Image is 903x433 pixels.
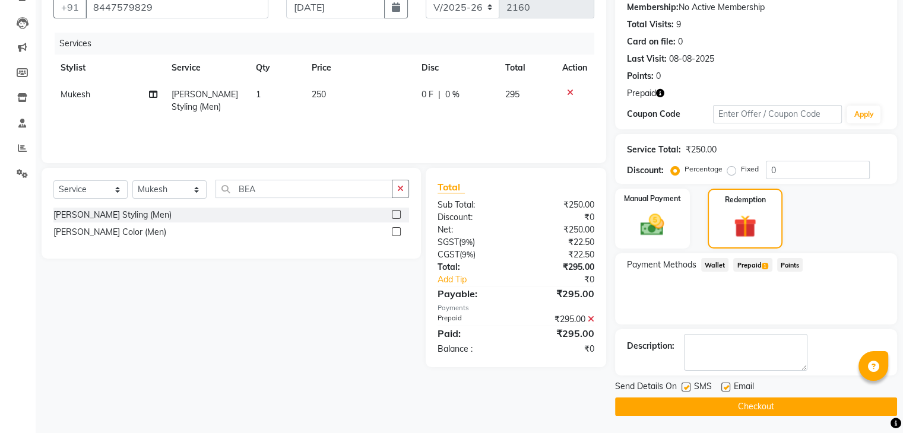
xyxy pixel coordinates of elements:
img: _cash.svg [633,211,671,238]
span: 0 % [445,88,460,101]
label: Manual Payment [624,193,681,204]
span: Total [438,181,465,193]
div: ₹22.50 [516,236,603,249]
th: Service [164,55,249,81]
div: Points: [627,70,654,82]
span: SGST [438,237,459,247]
span: | [438,88,441,101]
span: CGST [438,249,460,260]
div: 0 [656,70,661,82]
div: Coupon Code [627,108,713,120]
div: ₹250.00 [516,224,603,236]
div: Service Total: [627,144,681,156]
div: ( ) [429,236,516,249]
div: [PERSON_NAME] Color (Men) [53,226,166,238]
div: ₹250.00 [686,144,717,156]
span: SMS [694,380,712,395]
span: Mukesh [61,89,90,100]
div: Sub Total: [429,199,516,211]
span: Prepaid [733,258,772,272]
div: No Active Membership [627,1,885,14]
button: Checkout [615,397,897,416]
button: Apply [847,106,880,123]
div: 9 [676,18,681,31]
div: Discount: [627,164,664,177]
span: Send Details On [615,380,677,395]
div: ₹0 [516,343,603,355]
div: Payable: [429,286,516,301]
div: Discount: [429,211,516,224]
div: ₹295.00 [516,313,603,326]
div: Paid: [429,326,516,340]
img: _gift.svg [727,212,763,240]
th: Qty [249,55,305,81]
span: 0 F [422,88,433,101]
span: 250 [312,89,326,100]
th: Total [498,55,555,81]
div: Card on file: [627,36,676,48]
span: 9% [462,250,473,259]
span: 9% [461,237,473,247]
div: 0 [678,36,683,48]
span: 1 [256,89,261,100]
span: 1 [762,263,768,270]
span: Payment Methods [627,259,696,271]
div: 08-08-2025 [669,53,714,65]
span: [PERSON_NAME] Styling (Men) [172,89,238,112]
th: Disc [414,55,498,81]
div: Total: [429,261,516,273]
div: ₹295.00 [516,286,603,301]
span: Prepaid [627,87,656,100]
span: Points [777,258,803,272]
th: Price [305,55,414,81]
input: Search or Scan [216,180,392,198]
div: ₹22.50 [516,249,603,261]
div: Payments [438,303,594,313]
div: Description: [627,340,674,352]
div: Prepaid [429,313,516,326]
th: Stylist [53,55,164,81]
input: Enter Offer / Coupon Code [713,105,842,123]
label: Redemption [725,195,766,205]
span: Wallet [701,258,729,272]
span: 295 [505,89,519,100]
div: ₹295.00 [516,261,603,273]
div: ₹0 [516,211,603,224]
span: Email [734,380,754,395]
div: Services [55,33,603,55]
div: Net: [429,224,516,236]
div: Total Visits: [627,18,674,31]
div: ₹250.00 [516,199,603,211]
div: Last Visit: [627,53,667,65]
a: Add Tip [429,273,530,286]
th: Action [555,55,594,81]
label: Percentage [685,164,723,174]
div: Balance : [429,343,516,355]
div: ₹295.00 [516,326,603,340]
div: ₹0 [530,273,603,286]
div: [PERSON_NAME] Styling (Men) [53,209,172,221]
div: Membership: [627,1,679,14]
label: Fixed [741,164,759,174]
div: ( ) [429,249,516,261]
